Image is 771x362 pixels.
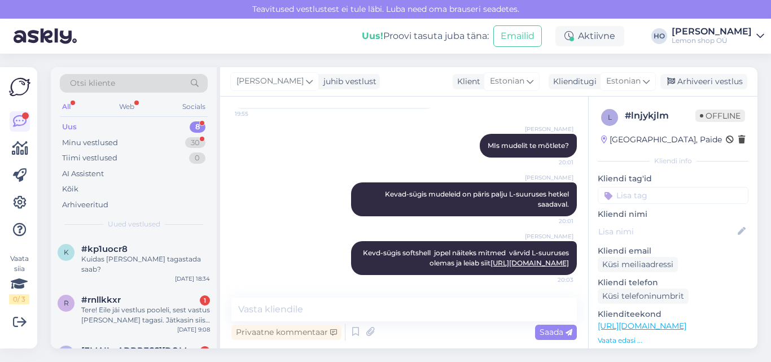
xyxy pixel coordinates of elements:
div: AI Assistent [62,168,104,180]
div: Küsi meiliaadressi [598,257,678,272]
div: juhib vestlust [319,76,376,88]
div: HO [651,28,667,44]
div: 8 [190,121,205,133]
div: Arhiveeri vestlus [660,74,747,89]
span: 20:01 [531,158,573,167]
p: Vaata edasi ... [598,335,748,346]
span: MIs mudelit te mõtlete? [488,141,569,150]
div: Klient [453,76,480,88]
button: Emailid [493,25,542,47]
div: Uus [62,121,77,133]
div: Arhiveeritud [62,199,108,211]
span: [PERSON_NAME] [525,173,573,182]
span: Offline [695,110,745,122]
span: 20:03 [531,276,573,284]
div: Tiimi vestlused [62,152,117,164]
div: Küsi telefoninumbrit [598,289,689,304]
span: k [64,248,69,256]
div: Lemon shop OÜ [672,36,752,45]
span: [PERSON_NAME] [525,232,573,241]
div: Kuidas [PERSON_NAME] tagastada saab? [81,254,210,274]
div: # lnjykjlm [625,109,695,123]
span: riismann62@gmail.com [81,346,199,356]
span: l [608,113,612,121]
span: #kp1uocr8 [81,244,128,254]
span: Uued vestlused [108,219,160,229]
p: Kliendi telefon [598,277,748,289]
span: Kevad-sügis mudeleid on päris palju L-suuruses hetkel saadaval. [385,190,571,208]
div: [PERSON_NAME] [672,27,752,36]
img: Askly Logo [9,76,30,98]
span: Estonian [606,75,641,88]
div: Vaata siia [9,254,29,304]
b: Uus! [362,30,383,41]
div: 0 [189,152,205,164]
div: Kõik [62,184,78,195]
div: Aktiivne [555,26,624,46]
a: [URL][DOMAIN_NAME] [598,321,686,331]
input: Lisa tag [598,187,748,204]
span: Kevd-sügis softshell jopel näiteks mitmed värvid L-suuruses olemas ja leiab siit [363,248,571,267]
span: [PERSON_NAME] [525,125,573,133]
div: 1 [200,346,210,356]
div: Proovi tasuta juba täna: [362,29,489,43]
span: #rnllkkxr [81,295,121,305]
p: Klienditeekond [598,308,748,320]
input: Lisa nimi [598,225,735,238]
div: 1 [200,295,210,306]
div: 30 [185,137,205,149]
div: Kliendi info [598,156,748,166]
div: Web [117,99,137,114]
div: Tere! Eile jäi vestlus pooleli, sest vastus [PERSON_NAME] tagasi. Jätkasin siis gmaili kaudu, kus... [81,305,210,325]
div: Privaatne kommentaar [231,325,341,340]
a: [URL][DOMAIN_NAME] [490,259,569,267]
span: Saada [540,327,572,337]
span: 20:01 [531,217,573,225]
span: Otsi kliente [70,77,115,89]
p: Kliendi nimi [598,208,748,220]
span: 19:55 [235,110,277,118]
span: Estonian [490,75,524,88]
div: [DATE] 18:34 [175,274,210,283]
div: [DATE] 9:08 [177,325,210,334]
div: Socials [180,99,208,114]
div: Minu vestlused [62,137,118,149]
p: Kliendi tag'id [598,173,748,185]
div: Klienditugi [549,76,597,88]
span: [PERSON_NAME] [236,75,304,88]
p: Kliendi email [598,245,748,257]
span: r [64,299,69,307]
div: All [60,99,73,114]
div: [GEOGRAPHIC_DATA], Paide [601,134,722,146]
div: 0 / 3 [9,294,29,304]
a: [PERSON_NAME]Lemon shop OÜ [672,27,764,45]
